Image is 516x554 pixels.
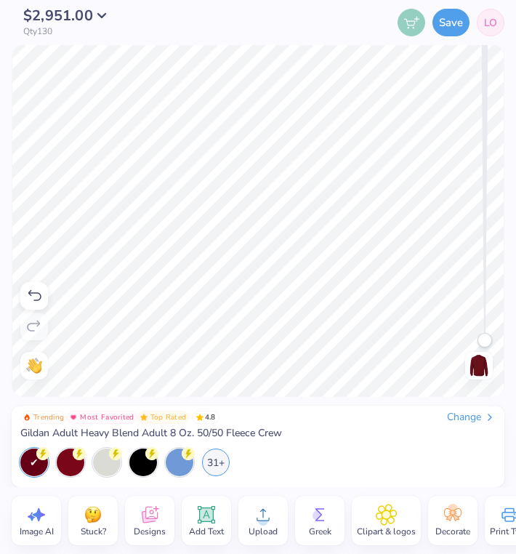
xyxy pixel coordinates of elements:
[33,414,64,421] span: Trending
[192,411,219,424] span: 4.8
[140,414,148,421] img: Top Rated sort
[23,6,93,25] span: $2,951.00
[81,526,106,537] span: Stuck?
[23,26,52,36] span: Qty 130
[134,526,166,537] span: Designs
[467,354,491,377] img: Back
[477,9,504,36] a: LO
[67,411,137,424] button: Badge Button
[150,414,187,421] span: Top Rated
[447,411,496,424] div: Change
[80,414,134,421] span: Most Favorited
[20,427,282,440] span: Gildan Adult Heavy Blend Adult 8 Oz. 50/50 Fleece Crew
[70,414,77,421] img: Most Favorited sort
[20,411,67,424] button: Badge Button
[435,526,470,537] span: Decorate
[357,526,416,537] span: Clipart & logos
[137,411,190,424] button: Badge Button
[309,526,331,537] span: Greek
[477,333,492,348] div: Accessibility label
[484,15,497,31] span: LO
[20,526,54,537] span: Image AI
[23,9,115,23] button: $2,951.00
[189,526,224,537] span: Add Text
[249,526,278,537] span: Upload
[432,9,469,36] button: Save
[23,414,31,421] img: Trending sort
[82,504,104,526] img: Stuck?
[202,449,230,476] div: 31+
